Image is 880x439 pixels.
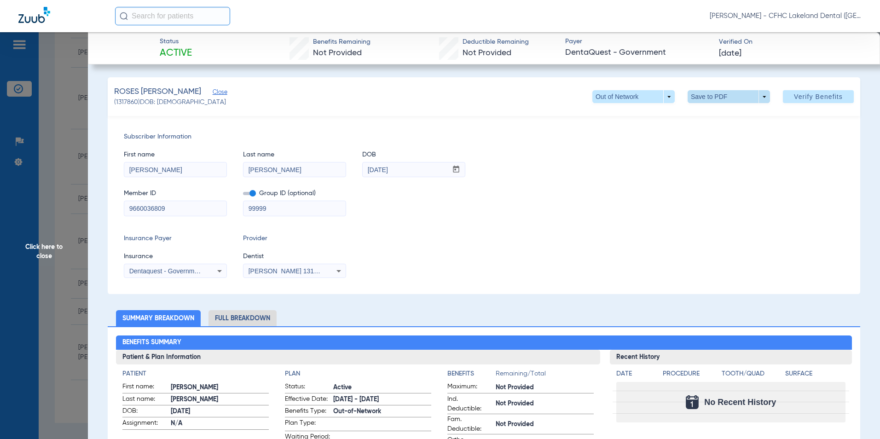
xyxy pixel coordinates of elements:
[116,335,852,350] h2: Benefits Summary
[496,399,594,409] span: Not Provided
[785,369,845,382] app-breakdown-title: Surface
[171,407,269,416] span: [DATE]
[719,37,865,47] span: Verified On
[785,369,845,379] h4: Surface
[688,90,770,103] button: Save to PDF
[120,12,128,20] img: Search Icon
[447,162,465,177] button: Open calendar
[122,394,168,405] span: Last name:
[243,234,346,243] span: Provider
[496,369,594,382] span: Remaining/Total
[213,89,221,98] span: Close
[663,369,718,382] app-breakdown-title: Procedure
[171,383,269,393] span: [PERSON_NAME]
[616,369,655,379] h4: Date
[333,383,431,393] span: Active
[710,12,862,21] span: [PERSON_NAME] - CFHC Lakeland Dental ([GEOGRAPHIC_DATA])
[124,189,227,198] span: Member ID
[313,37,371,47] span: Benefits Remaining
[362,150,465,160] span: DOB
[114,98,226,107] span: (1317860) DOB: [DEMOGRAPHIC_DATA]
[794,93,843,100] span: Verify Benefits
[663,369,718,379] h4: Procedure
[285,418,330,431] span: Plan Type:
[122,406,168,417] span: DOB:
[116,350,601,364] h3: Patient & Plan Information
[243,189,346,198] span: Group ID (optional)
[285,406,330,417] span: Benefits Type:
[719,48,741,59] span: [DATE]
[122,382,168,393] span: First name:
[496,383,594,393] span: Not Provided
[313,49,362,57] span: Not Provided
[124,150,227,160] span: First name
[834,395,880,439] iframe: Chat Widget
[447,394,492,414] span: Ind. Deductible:
[171,419,269,428] span: N/A
[783,90,854,103] button: Verify Benefits
[249,267,339,275] span: [PERSON_NAME] 1316333230
[116,310,201,326] li: Summary Breakdown
[610,350,852,364] h3: Recent History
[722,369,782,382] app-breakdown-title: Tooth/Quad
[447,369,496,382] app-breakdown-title: Benefits
[686,395,699,409] img: Calendar
[463,49,511,57] span: Not Provided
[333,395,431,404] span: [DATE] - [DATE]
[285,394,330,405] span: Effective Date:
[285,369,431,379] h4: Plan
[565,37,711,46] span: Payer
[616,369,655,382] app-breakdown-title: Date
[124,132,844,142] span: Subscriber Information
[463,37,529,47] span: Deductible Remaining
[160,37,192,46] span: Status
[243,252,346,261] span: Dentist
[565,47,711,58] span: DentaQuest - Government
[447,382,492,393] span: Maximum:
[18,7,50,23] img: Zuub Logo
[704,398,776,407] span: No Recent History
[333,407,431,416] span: Out-of-Network
[122,369,269,379] h4: Patient
[129,267,203,275] span: Dentaquest - Government
[208,310,277,326] li: Full Breakdown
[496,420,594,429] span: Not Provided
[124,252,227,261] span: Insurance
[160,47,192,60] span: Active
[722,369,782,379] h4: Tooth/Quad
[114,86,201,98] span: ROSES [PERSON_NAME]
[592,90,675,103] button: Out of Network
[115,7,230,25] input: Search for patients
[122,418,168,429] span: Assignment:
[171,395,269,404] span: [PERSON_NAME]
[124,234,227,243] span: Insurance Payer
[447,369,496,379] h4: Benefits
[285,382,330,393] span: Status:
[447,415,492,434] span: Fam. Deductible:
[243,150,346,160] span: Last name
